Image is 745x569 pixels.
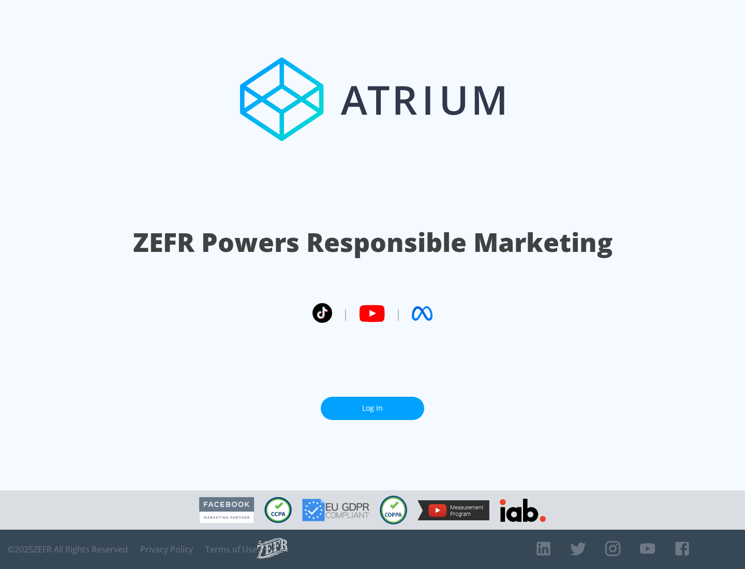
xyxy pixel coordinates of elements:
img: COPPA Compliant [380,496,407,525]
img: IAB [500,499,546,522]
img: CCPA Compliant [264,497,292,523]
span: | [395,306,401,321]
a: Terms of Use [205,544,257,555]
img: YouTube Measurement Program [418,500,489,520]
a: Log In [321,397,424,420]
img: Facebook Marketing Partner [199,497,254,523]
img: GDPR Compliant [302,499,369,521]
span: © 2025 ZEFR All Rights Reserved [8,544,128,555]
span: | [342,306,349,321]
h1: ZEFR Powers Responsible Marketing [133,224,613,260]
a: Privacy Policy [140,544,193,555]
